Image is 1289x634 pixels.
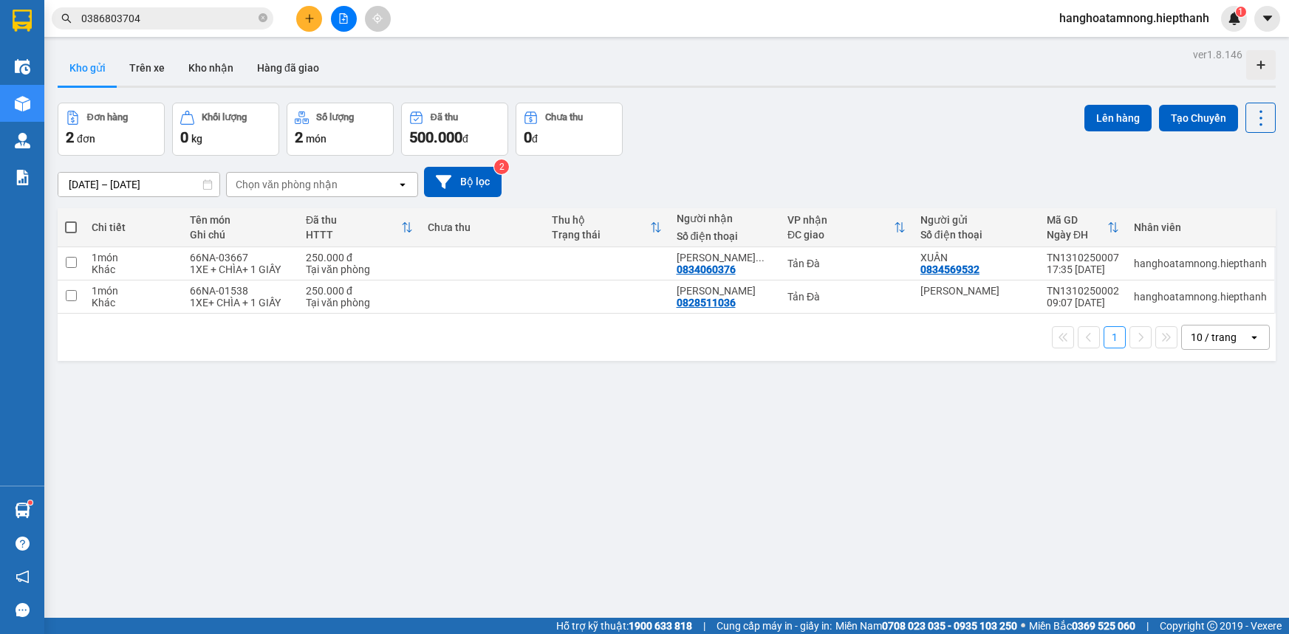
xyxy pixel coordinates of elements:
[1039,208,1126,247] th: Toggle SortBy
[1191,330,1237,345] div: 10 / trang
[316,112,354,123] div: Số lượng
[920,252,1032,263] div: XUÂN
[16,537,30,551] span: question-circle
[13,10,32,32] img: logo-vxr
[15,503,30,518] img: warehouse-icon
[552,229,649,241] div: Trạng thái
[77,133,95,145] span: đơn
[92,252,175,263] div: 1 món
[117,50,177,86] button: Trên xe
[516,103,623,156] button: Chưa thu0đ
[717,618,832,634] span: Cung cấp máy in - giấy in:
[190,285,291,297] div: 66NA-01538
[15,133,30,148] img: warehouse-icon
[58,103,165,156] button: Đơn hàng2đơn
[1047,263,1119,275] div: 17:35 [DATE]
[1134,258,1267,269] div: hanghoatamnong.hiepthanh
[191,133,202,145] span: kg
[92,297,175,309] div: Khác
[1047,285,1119,297] div: TN1310250002
[306,133,326,145] span: món
[401,103,508,156] button: Đã thu500.000đ
[545,112,583,123] div: Chưa thu
[524,128,532,146] span: 0
[58,50,117,86] button: Kho gửi
[835,618,1017,634] span: Miền Nam
[920,285,1032,297] div: TRẦN VĂN LY
[532,133,538,145] span: đ
[306,214,401,226] div: Đã thu
[780,208,913,247] th: Toggle SortBy
[494,159,509,174] sup: 2
[677,213,773,224] div: Người nhận
[190,297,291,309] div: 1XE+ CHÌA + 1 GIẤY
[245,50,331,86] button: Hàng đã giao
[28,500,33,505] sup: 1
[87,112,128,123] div: Đơn hàng
[1159,105,1238,131] button: Tạo Chuyến
[1246,50,1276,80] div: Tạo kho hàng mới
[172,103,279,156] button: Khối lượng0kg
[295,128,303,146] span: 2
[677,297,736,309] div: 0828511036
[92,221,175,233] div: Chi tiết
[16,603,30,617] span: message
[15,96,30,111] img: warehouse-icon
[16,570,30,584] span: notification
[15,170,30,185] img: solution-icon
[1047,297,1119,309] div: 09:07 [DATE]
[304,13,315,24] span: plus
[287,103,394,156] button: Số lượng2món
[92,285,175,297] div: 1 món
[259,12,267,26] span: close-circle
[1047,252,1119,263] div: TN1310250007
[1254,6,1280,32] button: caret-down
[787,229,894,241] div: ĐC giao
[787,258,906,269] div: Tản Đà
[190,263,291,275] div: 1XE + CHÌA+ 1 GIẤY
[544,208,669,247] th: Toggle SortBy
[1021,623,1025,629] span: ⚪️
[397,179,408,190] svg: open
[1084,105,1152,131] button: Lên hàng
[677,230,773,242] div: Số điện thoại
[703,618,705,634] span: |
[306,297,413,309] div: Tại văn phòng
[920,229,1032,241] div: Số điện thoại
[81,10,256,27] input: Tìm tên, số ĐT hoặc mã đơn
[1047,9,1221,27] span: hanghoatamnong.hiepthanh
[882,620,1017,632] strong: 0708 023 035 - 0935 103 250
[1238,7,1243,17] span: 1
[1228,12,1241,25] img: icon-new-feature
[677,263,736,275] div: 0834060376
[1236,7,1246,17] sup: 1
[306,252,413,263] div: 250.000 đ
[1047,229,1107,241] div: Ngày ĐH
[190,229,291,241] div: Ghi chú
[756,252,765,263] span: ...
[331,6,357,32] button: file-add
[92,263,175,275] div: Khác
[306,229,401,241] div: HTTT
[15,59,30,75] img: warehouse-icon
[190,252,291,263] div: 66NA-03667
[296,6,322,32] button: plus
[1207,621,1217,631] span: copyright
[1193,46,1242,63] div: ver 1.8.146
[298,208,420,247] th: Toggle SortBy
[1248,331,1260,343] svg: open
[428,221,537,233] div: Chưa thu
[58,173,219,196] input: Select a date range.
[1134,221,1267,233] div: Nhân viên
[409,128,462,146] span: 500.000
[1029,618,1135,634] span: Miền Bắc
[61,13,72,24] span: search
[1261,12,1274,25] span: caret-down
[236,177,338,192] div: Chọn văn phòng nhận
[306,263,413,275] div: Tại văn phòng
[787,291,906,303] div: Tản Đà
[1072,620,1135,632] strong: 0369 525 060
[424,167,502,197] button: Bộ lọc
[1104,326,1126,348] button: 1
[920,263,979,275] div: 0834569532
